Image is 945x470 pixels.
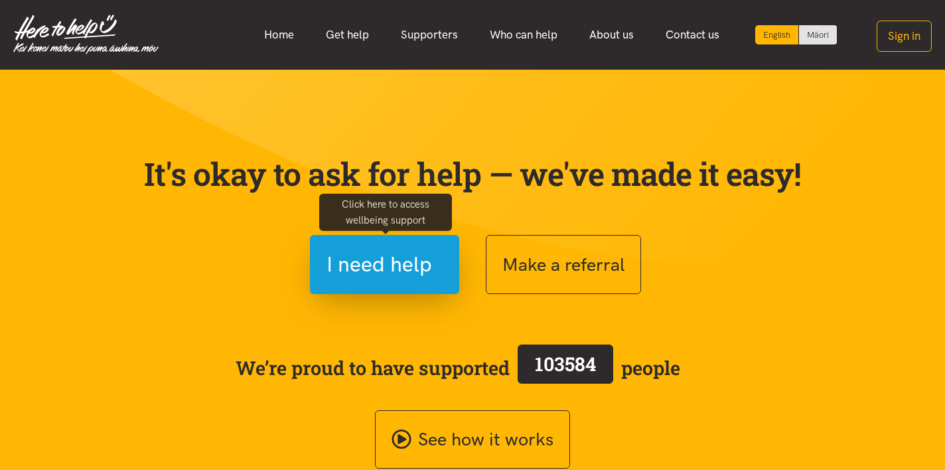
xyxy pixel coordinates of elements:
[535,351,596,376] span: 103584
[248,21,310,49] a: Home
[755,25,837,44] div: Language toggle
[474,21,573,49] a: Who can help
[510,342,621,394] a: 103584
[877,21,932,52] button: Sign in
[236,342,680,394] span: We’re proud to have supported people
[141,155,804,193] p: It's okay to ask for help — we've made it easy!
[319,193,452,230] div: Click here to access wellbeing support
[650,21,735,49] a: Contact us
[755,25,799,44] div: Current language
[385,21,474,49] a: Supporters
[375,410,570,469] a: See how it works
[310,21,385,49] a: Get help
[13,15,159,54] img: Home
[327,248,432,281] span: I need help
[310,235,459,294] button: I need help
[799,25,837,44] a: Switch to Te Reo Māori
[486,235,641,294] button: Make a referral
[573,21,650,49] a: About us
